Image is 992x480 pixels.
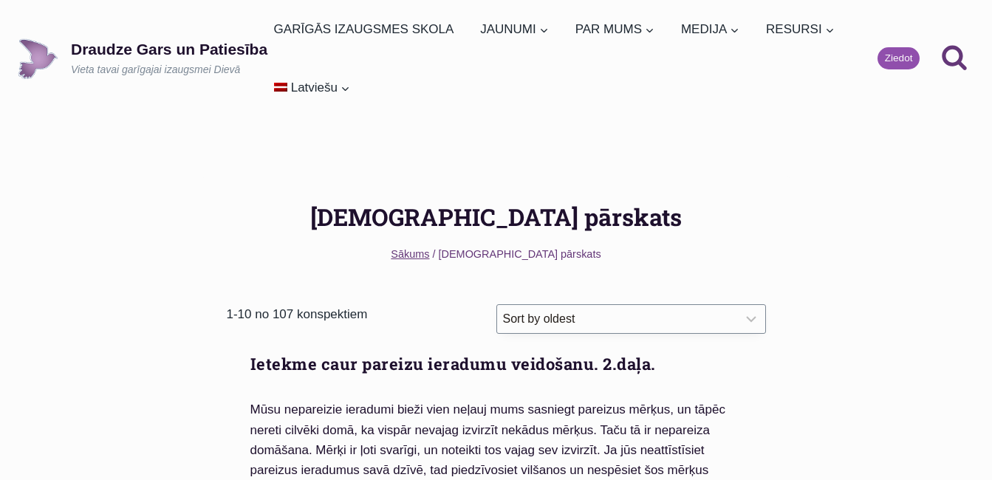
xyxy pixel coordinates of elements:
[878,47,920,69] a: Ziedot
[433,248,436,260] span: /
[18,38,267,79] a: Draudze Gars un PatiesībaVieta tavai garīgajai izaugsmei Dievā
[250,352,742,376] h4: Ietekme caur pareizu ieradumu veidošanu. 2.daļa.
[391,248,429,260] a: Sākums
[18,38,58,79] img: Draudze Gars un Patiesība
[71,63,267,78] p: Vieta tavai garīgajai izaugsmei Dievā
[227,304,496,324] div: 1-10 no 107 konspektiem
[496,304,766,334] select: Sort results
[71,40,267,58] p: Draudze Gars un Patiesība
[227,246,766,263] nav: Breadcrumbs
[439,248,601,260] span: [DEMOGRAPHIC_DATA] pārskats
[227,199,766,235] h1: [DEMOGRAPHIC_DATA] pārskats
[934,38,974,78] button: View Search Form
[267,58,356,117] button: Child menu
